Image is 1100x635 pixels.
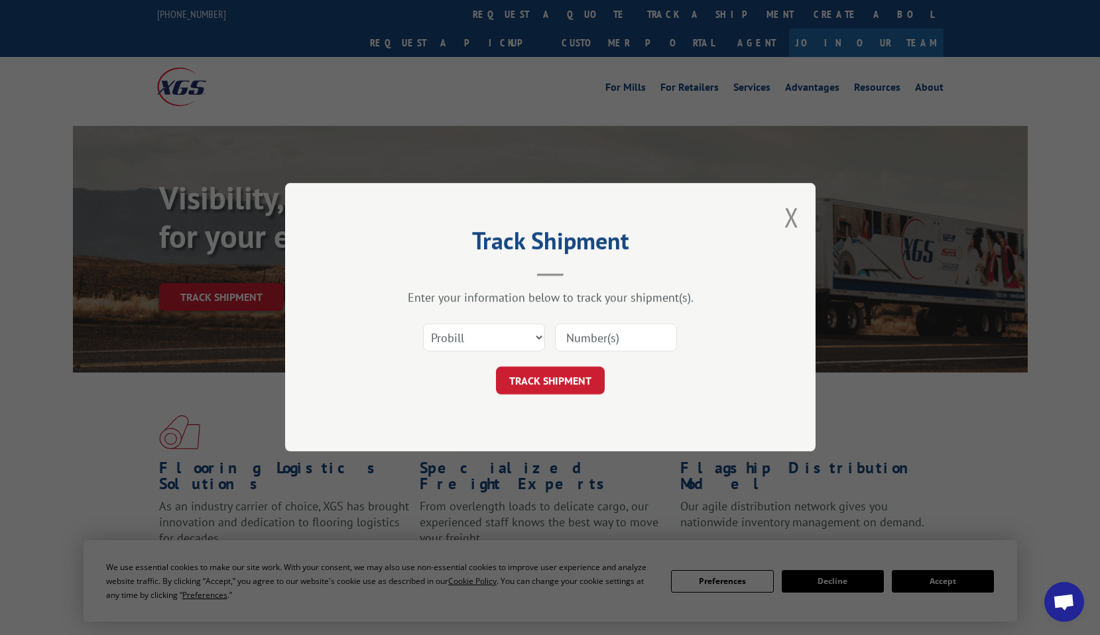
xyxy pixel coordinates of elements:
input: Number(s) [555,324,677,352]
button: Close modal [784,200,799,235]
div: Open chat [1044,582,1084,622]
h2: Track Shipment [351,231,749,257]
div: Enter your information below to track your shipment(s). [351,290,749,306]
button: TRACK SHIPMENT [496,367,605,395]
